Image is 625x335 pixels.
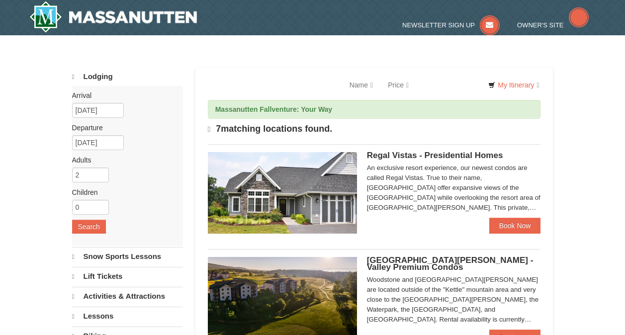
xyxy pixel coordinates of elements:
label: Arrival [72,90,176,100]
span: Regal Vistas - Presidential Homes [367,151,503,160]
a: Lift Tickets [72,267,183,286]
label: Children [72,187,176,197]
img: 19218991-1-902409a9.jpg [208,152,357,234]
a: Price [380,75,416,95]
strong: Massanutten Fallventure: Your Way [215,105,332,113]
button: Search [72,220,106,234]
div: Woodstone and [GEOGRAPHIC_DATA][PERSON_NAME] are located outside of the "Kettle" mountain area an... [367,275,541,325]
img: Massanutten Resort Logo [29,1,197,33]
span: [GEOGRAPHIC_DATA][PERSON_NAME] - Valley Premium Condos [367,255,534,272]
span: Newsletter Sign Up [402,21,475,29]
a: Book Now [489,218,541,234]
label: Departure [72,123,176,133]
a: Lodging [72,68,183,86]
a: Newsletter Sign Up [402,21,500,29]
a: Owner's Site [517,21,589,29]
div: An exclusive resort experience, our newest condos are called Regal Vistas. True to their name, [G... [367,163,541,213]
a: Snow Sports Lessons [72,247,183,266]
a: Massanutten Resort [29,1,197,33]
a: Name [342,75,380,95]
span: Owner's Site [517,21,564,29]
a: Activities & Attractions [72,287,183,306]
a: Lessons [72,307,183,326]
label: Adults [72,155,176,165]
a: My Itinerary [482,78,545,92]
